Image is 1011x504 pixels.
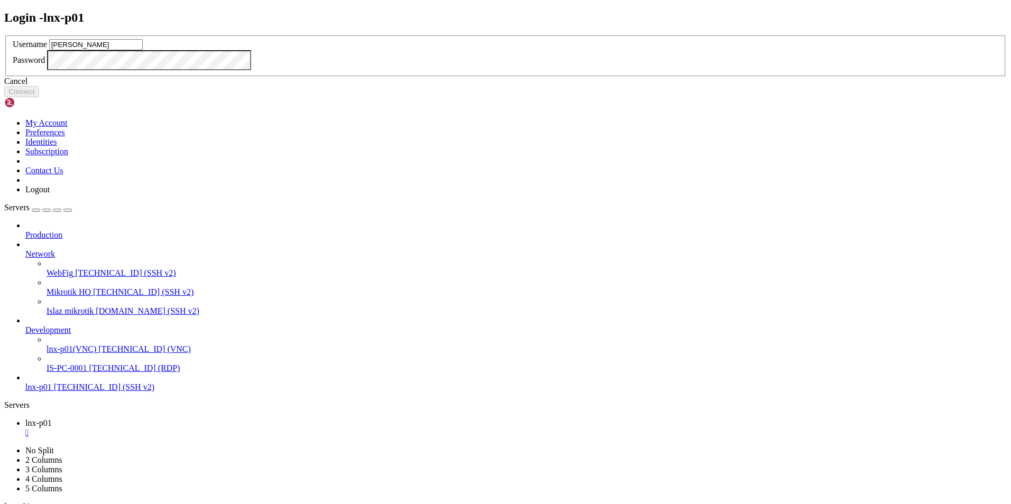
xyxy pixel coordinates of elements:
[25,382,52,391] span: lnx-p01
[25,428,1007,437] a: 
[47,306,94,315] span: Islaz mikrotik
[25,137,57,146] a: Identities
[4,400,1007,410] div: Servers
[4,77,1007,86] div: Cancel
[96,306,199,315] span: [DOMAIN_NAME] (SSH v2)
[25,230,1007,240] a: Production
[47,268,73,277] span: WebFig
[25,118,68,127] a: My Account
[25,240,1007,316] li: Network
[25,147,68,156] a: Subscription
[25,465,62,474] a: 3 Columns
[25,166,63,175] a: Contact Us
[47,278,1007,297] li: Mikrotik HQ [TECHNICAL_ID] (SSH v2)
[25,373,1007,392] li: lnx-p01 [TECHNICAL_ID] (SSH v2)
[47,363,87,372] span: IS-PC-0001
[47,287,91,296] span: Mikrotik HQ
[98,344,191,353] span: [TECHNICAL_ID] (VNC)
[13,40,47,49] label: Username
[47,363,1007,373] a: IS-PC-0001 [TECHNICAL_ID] (RDP)
[47,335,1007,354] li: lnx-p01(VNC) [TECHNICAL_ID] (VNC)
[25,382,1007,392] a: lnx-p01 [TECHNICAL_ID] (SSH v2)
[4,97,65,108] img: Shellngn
[47,287,1007,297] a: Mikrotik HQ [TECHNICAL_ID] (SSH v2)
[25,325,71,334] span: Development
[4,11,1007,25] h2: Login - lnx-p01
[54,382,154,391] span: [TECHNICAL_ID] (SSH v2)
[25,128,65,137] a: Preferences
[75,268,176,277] span: [TECHNICAL_ID] (SSH v2)
[47,306,1007,316] a: Islaz mikrotik [DOMAIN_NAME] (SSH v2)
[25,484,62,493] a: 5 Columns
[25,418,52,427] span: lnx-p01
[25,316,1007,373] li: Development
[4,203,30,212] span: Servers
[47,344,1007,354] a: lnx-p01(VNC) [TECHNICAL_ID] (VNC)
[25,455,62,464] a: 2 Columns
[4,13,8,22] div: (0, 1)
[47,259,1007,278] li: WebFig [TECHNICAL_ID] (SSH v2)
[25,249,55,258] span: Network
[93,287,194,296] span: [TECHNICAL_ID] (SSH v2)
[25,185,50,194] a: Logout
[25,221,1007,240] li: Production
[47,354,1007,373] li: IS-PC-0001 [TECHNICAL_ID] (RDP)
[47,297,1007,316] li: Islaz mikrotik [DOMAIN_NAME] (SSH v2)
[47,268,1007,278] a: WebFig [TECHNICAL_ID] (SSH v2)
[4,86,39,97] button: Connect
[25,474,62,483] a: 4 Columns
[4,4,874,13] x-row: Connecting [TECHNICAL_ID]...
[25,418,1007,437] a: lnx-p01
[25,230,62,239] span: Production
[47,344,96,353] span: lnx-p01(VNC)
[25,325,1007,335] a: Development
[25,446,54,455] a: No Split
[89,363,180,372] span: [TECHNICAL_ID] (RDP)
[4,203,72,212] a: Servers
[13,55,45,64] label: Password
[25,249,1007,259] a: Network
